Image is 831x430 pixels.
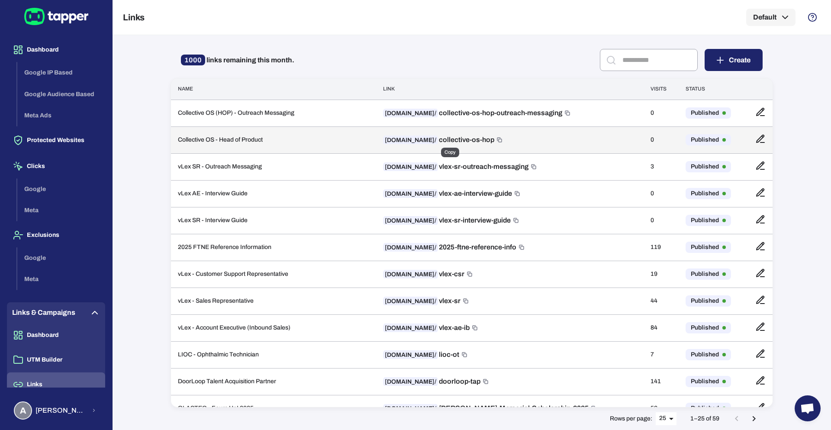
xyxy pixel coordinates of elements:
[691,109,719,117] p: Published
[171,314,376,341] td: vLex - Account Executive (Inbound Sales)
[383,216,438,226] p: [DOMAIN_NAME] /
[656,412,676,425] div: 25
[745,410,763,427] button: Go to next page
[383,108,438,118] p: [DOMAIN_NAME] /
[644,288,679,314] td: 44
[690,415,719,423] p: 1–25 of 59
[691,163,719,171] p: Published
[7,372,105,397] button: Links
[383,243,524,252] div: Copy
[383,135,438,145] p: [DOMAIN_NAME] /
[7,154,105,178] button: Clicks
[171,368,376,395] td: DoorLoop Talent Acquisition Partner
[691,324,719,332] p: Published
[171,126,376,153] td: Collective OS - Head of Product
[383,270,464,278] p: vlex-csr
[644,78,679,100] th: Visits
[746,9,796,26] button: Default
[383,350,438,360] p: [DOMAIN_NAME] /
[383,243,516,252] p: 2025-ftne-reference-info
[7,302,105,323] div: Links & Campaigns
[171,153,376,180] td: vLex SR - Outreach Messaging
[171,395,376,422] td: OLASTEO - Fours Up! 2025
[383,297,461,305] p: vlex-sr
[7,348,105,372] button: UTM Builder
[383,323,477,332] div: Copy
[383,350,467,359] div: Copy
[7,323,105,347] button: Dashboard
[644,261,679,288] td: 19
[644,153,679,180] td: 3
[795,395,821,421] a: Open chat
[691,378,719,385] p: Published
[376,78,644,100] th: Link
[441,148,459,157] div: Copy
[691,297,719,305] p: Published
[35,406,86,415] span: [PERSON_NAME] [PERSON_NAME]
[7,380,105,388] a: Links
[171,341,376,368] td: LIOC - Ophthalmic Technician
[383,377,480,386] p: doorloop-tap
[644,100,679,126] td: 0
[383,269,438,279] p: [DOMAIN_NAME] /
[383,242,438,252] p: [DOMAIN_NAME] /
[691,351,719,359] p: Published
[123,12,145,23] h5: Links
[171,288,376,314] td: vLex - Sales Representative
[171,234,376,261] td: 2025 FTNE Reference Information
[383,270,472,278] div: Copy
[383,162,536,171] div: Copy
[691,217,719,224] p: Published
[383,404,596,413] div: Copy
[679,78,748,100] th: Status
[171,100,376,126] td: Collective OS (HOP) - Outreach Messaging
[383,136,494,144] p: collective-os-hop
[383,189,512,198] p: vlex-ae-interview-guide
[383,162,438,172] p: [DOMAIN_NAME] /
[7,38,105,62] button: Dashboard
[644,314,679,341] td: 84
[7,223,105,247] button: Exclusions
[7,356,105,363] a: UTM Builder
[383,323,438,333] p: [DOMAIN_NAME] /
[383,136,502,144] div: Copy
[383,404,589,413] p: [PERSON_NAME]-Memorial-Scholarship-2025
[383,109,562,117] p: collective-os-hop-outreach-messaging
[644,234,679,261] td: 119
[7,398,105,423] button: A[PERSON_NAME] [PERSON_NAME]
[644,180,679,207] td: 0
[383,109,570,117] div: Copy
[14,401,32,420] div: A
[644,368,679,395] td: 141
[7,331,105,338] a: Dashboard
[383,377,438,387] p: [DOMAIN_NAME] /
[7,45,105,53] a: Dashboard
[610,415,652,423] p: Rows per page:
[383,377,488,386] div: Copy
[383,350,459,359] p: lioc-ot
[691,404,719,412] p: Published
[181,55,205,65] span: 1000
[7,136,105,143] a: Protected Websites
[171,180,376,207] td: vLex AE - Interview Guide
[705,49,763,71] button: Create
[383,189,520,198] div: Copy
[383,189,438,199] p: [DOMAIN_NAME] /
[383,162,528,171] p: vlex-sr-outreach-messaging
[644,341,679,368] td: 7
[7,128,105,152] button: Protected Websites
[691,190,719,197] p: Published
[691,136,719,144] p: Published
[644,395,679,422] td: 52
[171,78,376,100] th: Name
[383,216,519,225] div: Copy
[644,126,679,153] td: 0
[171,207,376,234] td: vLex SR - Interview Guide
[691,270,719,278] p: Published
[171,261,376,288] td: vLex - Customer Support Representative
[181,56,294,65] p: links remaining this month.
[383,297,468,305] div: Copy
[383,296,438,306] p: [DOMAIN_NAME] /
[7,231,105,238] a: Exclusions
[383,216,511,225] p: vlex-sr-interview-guide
